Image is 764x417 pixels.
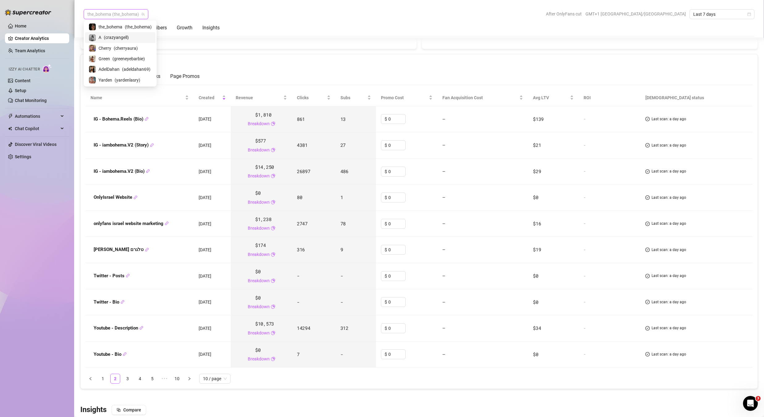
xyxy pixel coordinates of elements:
[584,95,591,100] span: ROI
[248,303,270,310] a: Breakdown
[388,350,405,359] input: Enter cost
[202,24,220,32] div: Insights
[297,168,310,174] span: 26897
[199,326,211,331] span: [DATE]
[123,352,127,356] span: link
[165,221,169,226] button: Copy Link
[584,168,611,174] div: -
[640,89,753,106] th: [DEMOGRAPHIC_DATA] status
[693,10,751,19] span: Last 7 days
[188,377,191,381] span: right
[120,300,125,304] button: Copy Link
[199,274,211,279] span: [DATE]
[533,246,541,253] span: $19
[546,9,582,19] span: After OnlyFans cut
[114,45,138,52] span: ( cherryaura )
[442,299,445,305] span: —
[442,273,445,279] span: —
[8,114,13,119] span: thunderbolt
[652,143,686,148] span: Last scan: a day ago
[442,351,445,357] span: —
[248,330,270,336] a: Breakdown
[442,95,483,100] span: Fan Acquisition Cost
[165,221,169,225] span: link
[94,194,137,200] strong: OnlyIsrael Website
[388,297,405,307] input: Enter cost
[99,45,111,52] span: Cherry
[340,116,346,122] span: 13
[199,300,211,304] span: [DATE]
[584,116,611,122] div: -
[297,299,300,305] span: -
[199,247,211,252] span: [DATE]
[388,193,405,202] input: Enter cost
[104,34,129,41] span: ( crazyangell )
[533,325,541,331] span: $34
[584,221,611,226] div: -
[145,117,149,121] button: Copy Link
[99,55,110,62] span: Green
[652,273,686,279] span: Last scan: a day ago
[271,199,275,206] span: pie-chart
[99,77,112,83] span: Yarden
[111,374,120,383] a: 2
[89,377,92,381] span: left
[89,45,96,52] img: Cherry
[652,351,686,357] span: Last scan: a day ago
[297,220,308,227] span: 2747
[652,247,686,253] span: Last scan: a day ago
[172,374,182,384] li: 10
[150,143,154,147] span: link
[89,55,96,62] img: Green
[297,94,326,101] span: Clicks
[584,195,611,200] div: -
[170,73,200,80] div: Page Promos
[271,172,275,179] span: pie-chart
[584,247,611,253] div: -
[8,126,12,131] img: Chat Copilot
[15,48,45,53] a: Team Analytics
[533,95,549,100] span: Avg LTV
[442,168,445,174] span: —
[271,355,275,362] span: pie-chart
[80,405,107,415] h3: Insights
[199,169,211,174] span: [DATE]
[199,352,211,357] span: [DATE]
[388,114,405,124] input: Enter cost
[297,246,305,253] span: 316
[645,247,650,253] span: check-circle
[120,300,125,304] span: link
[139,326,143,330] span: link
[585,9,686,19] span: GMT+1 [GEOGRAPHIC_DATA]/[GEOGRAPHIC_DATA]
[271,225,275,232] span: pie-chart
[388,271,405,281] input: Enter cost
[160,374,170,384] li: Next 5 Pages
[255,294,260,302] span: $0
[645,299,650,305] span: check-circle
[297,194,302,200] span: 80
[199,195,211,200] span: [DATE]
[297,325,310,331] span: 14294
[652,325,686,331] span: Last scan: a day ago
[145,247,149,252] button: Copy Link
[248,355,270,362] a: Breakdown
[15,154,31,159] a: Settings
[15,88,26,93] a: Setup
[135,374,145,383] a: 4
[271,303,275,310] span: pie-chart
[126,274,130,278] button: Copy Link
[271,251,275,258] span: pie-chart
[442,116,445,122] span: —
[388,219,405,228] input: Enter cost
[645,116,650,122] span: check-circle
[98,374,108,383] a: 1
[271,330,275,336] span: pie-chart
[203,374,227,383] span: 10 / page
[160,374,170,384] span: •••
[645,351,650,357] span: check-circle
[42,64,52,73] img: AI Chatter
[86,374,95,384] button: left
[248,199,270,206] a: Breakdown
[110,374,120,384] li: 2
